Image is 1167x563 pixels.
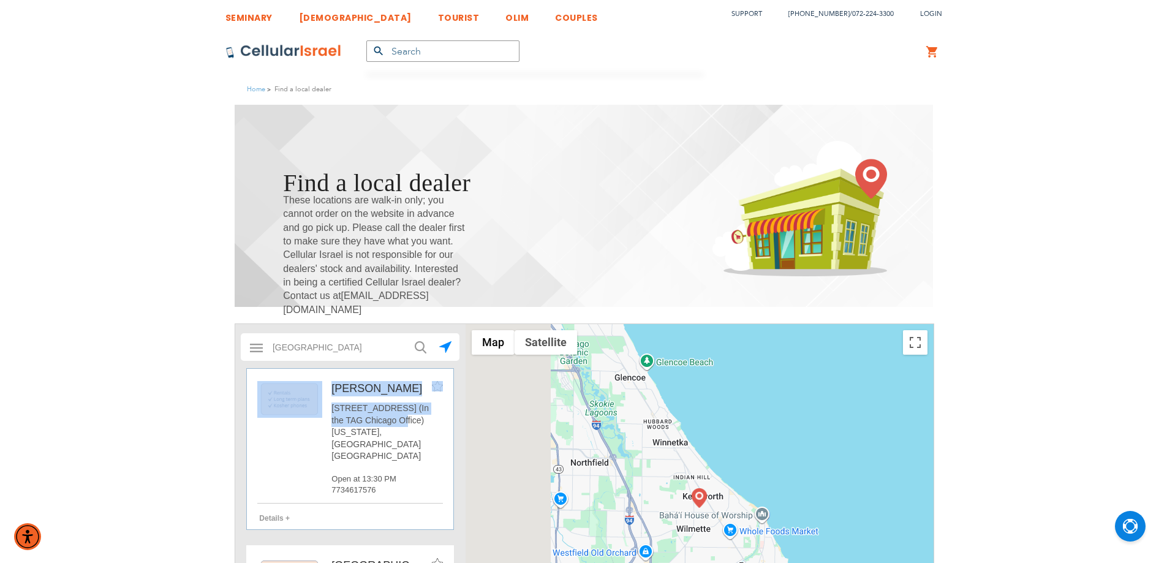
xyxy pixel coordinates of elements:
span: Open at 13:30 PM [331,474,443,485]
img: Cellular Israel Logo [225,44,342,59]
input: Enter a location [265,335,436,360]
a: Support [731,9,762,18]
button: Show street map [472,330,515,355]
img: https://call.cellularisrael.com/media/mageplaza/store_locator/s/i/sim_shalom-chicago-_rentals-lt-... [257,381,322,418]
li: / [776,5,894,23]
span: [STREET_ADDRESS] (In the TAG Chicago Office) [US_STATE], [GEOGRAPHIC_DATA] [GEOGRAPHIC_DATA] [331,402,443,463]
input: Search [366,40,519,62]
img: favorites_store_disabled.png [432,381,443,391]
div: Accessibility Menu [14,523,41,550]
a: COUPLES [555,3,598,26]
a: OLIM [505,3,529,26]
strong: Find a local dealer [274,83,331,95]
a: TOURIST [438,3,480,26]
a: 072-224-3300 [852,9,894,18]
a: Home [247,85,265,94]
a: [DEMOGRAPHIC_DATA] [299,3,412,26]
span: [PERSON_NAME] [331,382,422,395]
span: These locations are walk-in only; you cannot order on the website in advance and go pick up. Plea... [283,194,467,317]
span: Details + [259,514,290,523]
button: Toggle fullscreen view [903,330,927,355]
span: 7734617576 [331,485,443,496]
h1: Find a local dealer [283,165,470,200]
a: SEMINARY [225,3,273,26]
span: Login [920,9,942,18]
button: Show satellite imagery [515,330,577,355]
a: [PHONE_NUMBER] [788,9,850,18]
